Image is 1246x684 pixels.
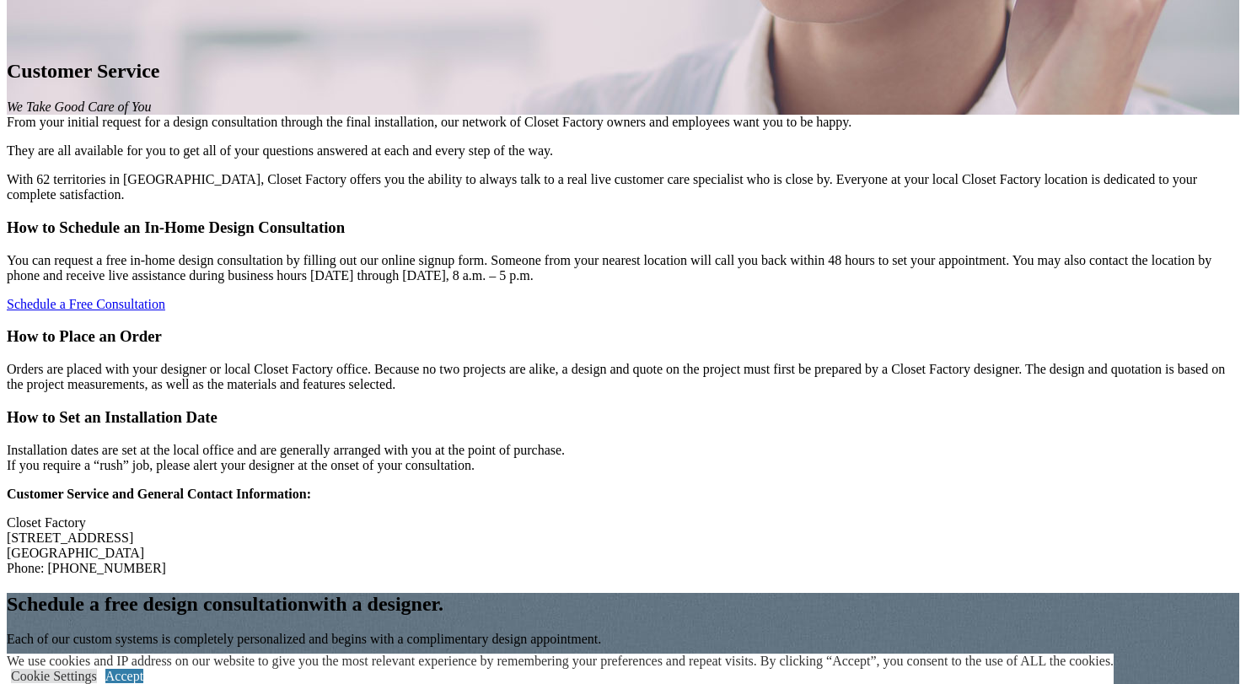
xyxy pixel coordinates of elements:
h3: How to Set an Installation Date [7,408,1239,427]
p: Closet Factory [STREET_ADDRESS] [GEOGRAPHIC_DATA] Phone: [PHONE_NUMBER] [7,515,1239,576]
h3: How to Place an Order [7,327,1239,346]
a: Accept [105,669,143,683]
a: Cookie Settings [11,669,97,683]
p: You can request a free in-home design consultation by filling out our online signup form. Someone... [7,253,1239,283]
strong: Customer Service and General Contact Information: [7,487,311,501]
p: Orders are placed with your designer or local Closet Factory office. Because no two projects are ... [7,362,1239,392]
h2: Schedule a free design consultation [7,593,1239,616]
p: With 62 territories in [GEOGRAPHIC_DATA], Closet Factory offers you the ability to always talk to... [7,172,1239,202]
h1: Customer Service [7,60,1239,83]
p: Installation dates are set at the local office and are generally arranged with you at the point o... [7,443,1239,473]
p: Each of our custom systems is completely personalized and begins with a complimentary design appo... [7,632,1239,647]
div: We use cookies and IP address on our website to give you the most relevant experience by remember... [7,654,1114,669]
p: They are all available for you to get all of your questions answered at each and every step of th... [7,143,1239,159]
span: with a designer. [309,593,443,615]
a: Schedule a Free Consultation [7,297,165,311]
span: From your initial request for a design consultation through the final installation, our network o... [7,115,851,129]
em: We Take Good Care of You [7,100,151,114]
h3: How to Schedule an In-Home Design Consultation [7,218,1239,237]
